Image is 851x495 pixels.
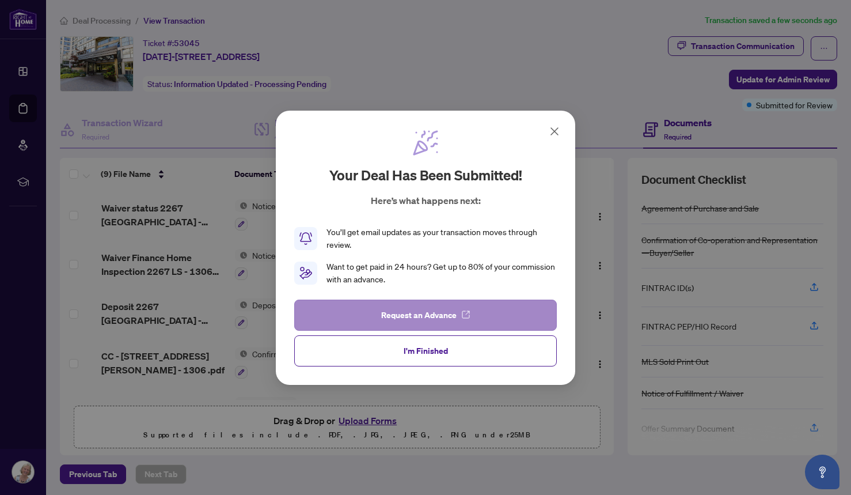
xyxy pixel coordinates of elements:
[329,166,522,184] h2: Your deal has been submitted!
[371,194,481,207] p: Here’s what happens next:
[381,305,457,324] span: Request an Advance
[294,335,557,366] button: I'm Finished
[404,341,448,360] span: I'm Finished
[294,299,557,330] button: Request an Advance
[805,455,839,489] button: Open asap
[326,226,557,251] div: You’ll get email updates as your transaction moves through review.
[326,260,557,286] div: Want to get paid in 24 hours? Get up to 80% of your commission with an advance.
